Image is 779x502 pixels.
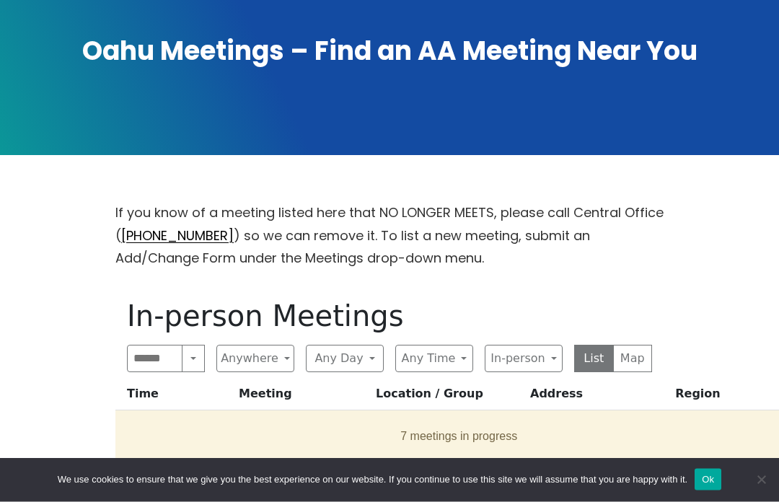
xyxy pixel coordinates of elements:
[233,384,370,411] th: Meeting
[216,345,294,373] button: Anywhere
[370,384,524,411] th: Location / Group
[485,345,563,373] button: In-person
[58,472,687,487] span: We use cookies to ensure that we give you the best experience on our website. If you continue to ...
[121,227,234,245] a: [PHONE_NUMBER]
[395,345,473,373] button: Any Time
[182,345,205,373] button: Search
[127,345,182,373] input: Search
[115,202,664,270] p: If you know of a meeting listed here that NO LONGER MEETS, please call Central Office ( ) so we c...
[13,35,766,70] h1: Oahu Meetings – Find an AA Meeting Near You
[524,384,669,411] th: Address
[613,345,653,373] button: Map
[306,345,384,373] button: Any Day
[574,345,614,373] button: List
[695,469,721,490] button: Ok
[754,472,768,487] span: No
[115,384,233,411] th: Time
[127,299,652,334] h1: In-person Meetings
